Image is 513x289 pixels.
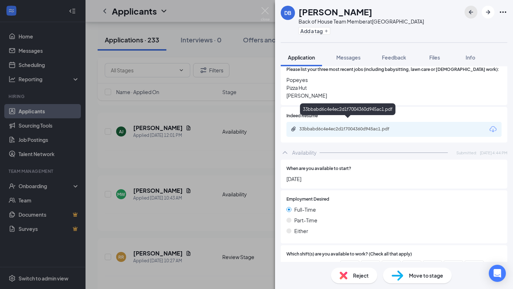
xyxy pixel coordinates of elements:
[456,150,477,156] span: Submitted:
[409,272,443,279] span: Move to stage
[482,6,494,19] button: ArrowRight
[353,272,369,279] span: Reject
[294,206,316,213] span: Full-Time
[291,126,406,133] a: Paperclip33bbabd6c4e4ec2d1f7004360d945ac1.pdf
[299,6,372,18] h1: [PERSON_NAME]
[284,9,291,16] div: DB
[286,251,412,258] span: Which shift(s) are you available to work? (Check all that apply)
[286,175,502,183] span: [DATE]
[489,125,497,134] svg: Download
[499,8,507,16] svg: Ellipses
[286,165,351,172] span: When are you available to start?
[489,265,506,282] div: Open Intercom Messenger
[324,29,328,33] svg: Plus
[484,8,492,16] svg: ArrowRight
[299,18,424,25] div: Back of House Team Member at [GEOGRAPHIC_DATA]
[299,27,330,35] button: PlusAdd a tag
[286,196,329,203] span: Employment Desired
[382,54,406,61] span: Feedback
[480,150,507,156] span: [DATE] 4:44 PM
[299,126,399,132] div: 33bbabd6c4e4ec2d1f7004360d945ac1.pdf
[291,126,296,132] svg: Paperclip
[286,113,318,119] span: Indeed Resume
[281,148,289,157] svg: ChevronUp
[294,216,317,224] span: Part-Time
[300,103,395,115] div: 33bbabd6c4e4ec2d1f7004360d945ac1.pdf
[288,54,315,61] span: Application
[466,54,475,61] span: Info
[286,76,502,99] span: Popeyes Pizza Hut [PERSON_NAME]
[465,6,477,19] button: ArrowLeftNew
[429,54,440,61] span: Files
[292,149,317,156] div: Availability
[336,54,361,61] span: Messages
[467,8,475,16] svg: ArrowLeftNew
[286,66,499,73] span: Please list your three most recent jobs (including babysitting, lawn care or [DEMOGRAPHIC_DATA] w...
[294,227,308,235] span: Either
